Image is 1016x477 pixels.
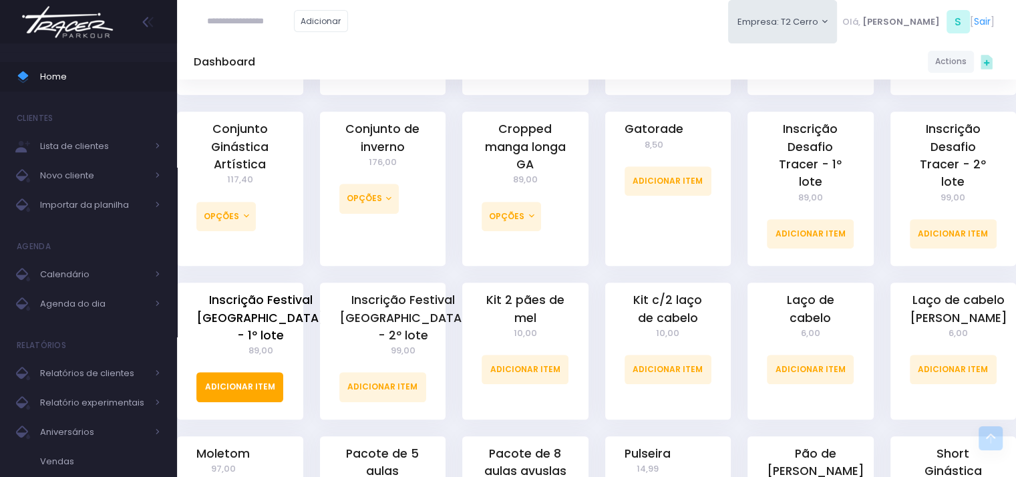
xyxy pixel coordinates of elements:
[625,327,711,340] span: 10,00
[625,355,711,384] a: Adicionar Item
[482,355,568,384] a: Adicionar Item
[40,424,147,441] span: Aniversários
[194,55,255,69] h5: Dashboard
[842,15,860,29] span: Olá,
[928,51,974,73] a: Actions
[767,219,854,249] a: Adicionar Item
[910,120,997,190] a: Inscrição Desafio Tracer - 2º lote
[40,295,147,313] span: Agenda do dia
[196,202,256,231] button: Opções
[482,291,568,327] a: Kit 2 pães de mel
[482,120,568,173] a: Cropped manga longa GA
[910,291,1007,327] a: Laço de cabelo [PERSON_NAME]
[625,138,683,152] span: 8,50
[837,7,999,37] div: [ ]
[339,184,399,213] button: Opções
[339,120,426,156] a: Conjunto de inverno
[482,173,568,186] span: 89,00
[625,445,671,462] a: Pulseira
[196,372,283,402] a: Adicionar Item
[862,15,940,29] span: [PERSON_NAME]
[17,332,66,359] h4: Relatórios
[947,10,970,33] span: S
[40,453,160,470] span: Vendas
[40,196,147,214] span: Importar da planilha
[196,344,325,357] span: 89,00
[974,15,991,29] a: Sair
[767,191,854,204] span: 89,00
[294,10,349,32] a: Adicionar
[767,327,854,340] span: 6,00
[196,173,283,186] span: 117,40
[767,120,854,190] a: Inscrição Desafio Tracer - 1º lote
[196,291,325,344] a: Inscrição Festival [GEOGRAPHIC_DATA] - 1º lote
[482,202,541,231] button: Opções
[767,355,854,384] a: Adicionar Item
[482,327,568,340] span: 10,00
[339,156,426,169] span: 176,00
[625,120,683,138] a: Gatorade
[910,191,997,204] span: 99,00
[40,138,147,155] span: Lista de clientes
[910,327,1007,340] span: 6,00
[17,233,51,260] h4: Agenda
[40,68,160,86] span: Home
[339,291,468,344] a: Inscrição Festival [GEOGRAPHIC_DATA] - 2º lote
[339,344,468,357] span: 99,00
[40,394,147,412] span: Relatório experimentais
[767,291,854,327] a: Laço de cabelo
[196,120,283,173] a: Conjunto Ginástica Artística
[625,291,711,327] a: Kit c/2 laço de cabelo
[40,365,147,382] span: Relatórios de clientes
[910,355,997,384] a: Adicionar Item
[40,167,147,184] span: Novo cliente
[196,462,250,476] span: 97,00
[196,445,250,462] a: Moletom
[910,219,997,249] a: Adicionar Item
[625,166,711,196] a: Adicionar Item
[40,266,147,283] span: Calendário
[625,462,671,476] span: 14,99
[339,372,426,402] a: Adicionar Item
[17,105,53,132] h4: Clientes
